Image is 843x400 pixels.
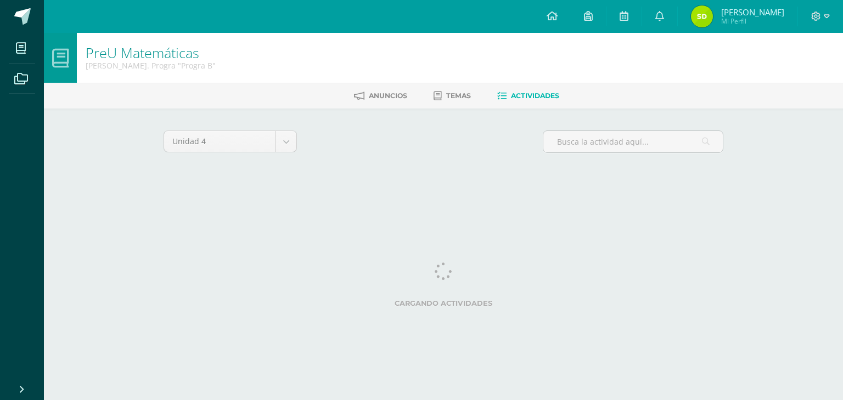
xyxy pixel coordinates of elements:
[354,87,407,105] a: Anuncios
[511,92,559,100] span: Actividades
[497,87,559,105] a: Actividades
[172,131,267,152] span: Unidad 4
[86,43,199,62] a: PreU Matemáticas
[691,5,713,27] img: 15d1439b7ffc38ef72da82c947f002c8.png
[164,131,296,152] a: Unidad 4
[164,299,723,307] label: Cargando actividades
[434,87,471,105] a: Temas
[86,45,216,60] h1: PreU Matemáticas
[543,131,723,152] input: Busca la actividad aquí...
[721,16,784,26] span: Mi Perfil
[721,7,784,18] span: [PERSON_NAME]
[86,60,216,71] div: Quinto Bach. Progra 'Progra B'
[446,92,471,100] span: Temas
[369,92,407,100] span: Anuncios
